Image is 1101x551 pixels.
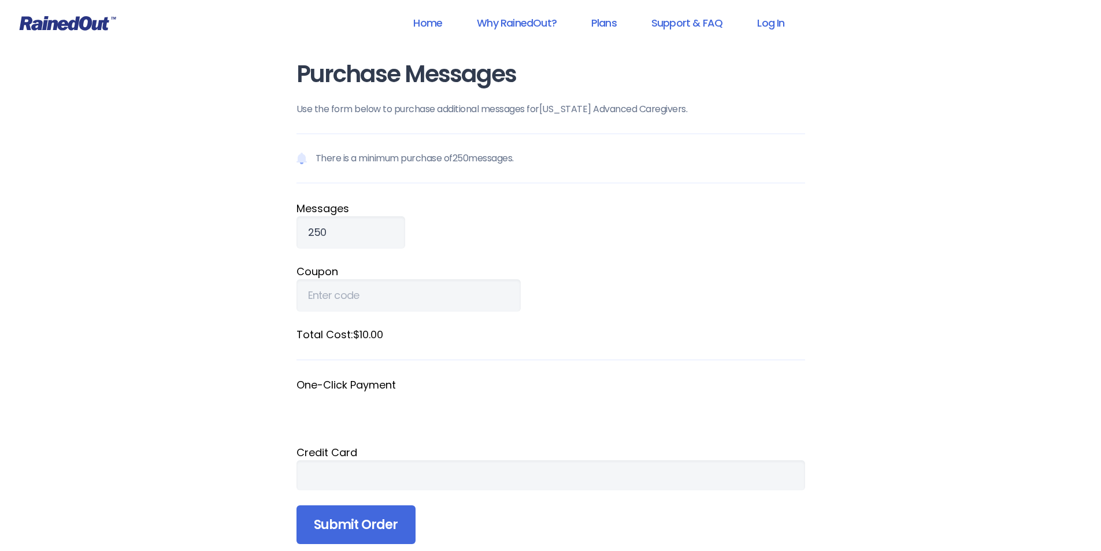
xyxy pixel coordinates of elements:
[296,393,805,430] iframe: Secure payment button frame
[296,445,805,460] div: Credit Card
[296,61,805,87] h1: Purchase Messages
[308,469,794,482] iframe: Secure card payment input frame
[636,10,737,36] a: Support & FAQ
[296,216,405,249] input: Qty
[296,505,416,545] input: Submit Order
[296,134,805,183] p: There is a minimum purchase of 250 messages.
[296,378,805,430] fieldset: One-Click Payment
[576,10,632,36] a: Plans
[296,327,805,342] label: Total Cost: $10.00
[462,10,572,36] a: Why RainedOut?
[296,201,805,216] label: Message s
[398,10,457,36] a: Home
[296,151,307,165] img: Notification icon
[296,102,805,116] p: Use the form below to purchase additional messages for [US_STATE] Advanced Caregivers .
[742,10,799,36] a: Log In
[296,279,521,312] input: Enter code
[296,264,805,279] label: Coupon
